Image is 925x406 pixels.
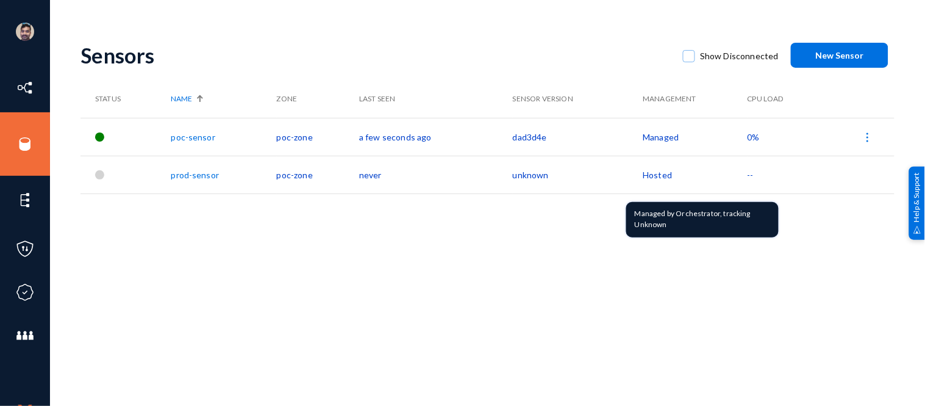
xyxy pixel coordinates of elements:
[277,118,359,156] td: poc-zone
[862,131,874,143] img: icon-more.svg
[80,80,171,118] th: Status
[513,156,643,194] td: unknown
[513,118,643,156] td: dad3d4e
[277,80,359,118] th: Zone
[700,47,779,65] span: Show Disconnected
[171,170,220,180] a: prod-sensor
[16,327,34,345] img: icon-members.svg
[816,50,864,60] span: New Sensor
[643,118,748,156] td: Managed
[16,135,34,153] img: icon-sources.svg
[80,43,671,68] div: Sensors
[16,79,34,97] img: icon-inventory.svg
[513,80,643,118] th: Sensor Version
[16,240,34,258] img: icon-policies.svg
[359,118,513,156] td: a few seconds ago
[626,202,779,237] div: Managed by Orchestrator, tracking Unknown
[359,80,513,118] th: Last Seen
[171,93,271,104] div: Name
[748,80,818,118] th: CPU Load
[909,166,925,239] div: Help & Support
[913,226,921,234] img: help_support.svg
[643,80,748,118] th: Management
[359,156,513,194] td: never
[643,156,748,194] td: Hosted
[16,23,34,41] img: ACg8ocK1ZkZ6gbMmCU1AeqPIsBvrTWeY1xNXvgxNjkUXxjcqAiPEIvU=s96-c
[16,191,34,209] img: icon-elements.svg
[748,132,760,142] span: 0%
[16,283,34,302] img: icon-compliance.svg
[277,156,359,194] td: poc-zone
[171,93,193,104] span: Name
[748,156,818,194] td: --
[171,132,215,142] a: poc-sensor
[791,43,888,68] button: New Sensor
